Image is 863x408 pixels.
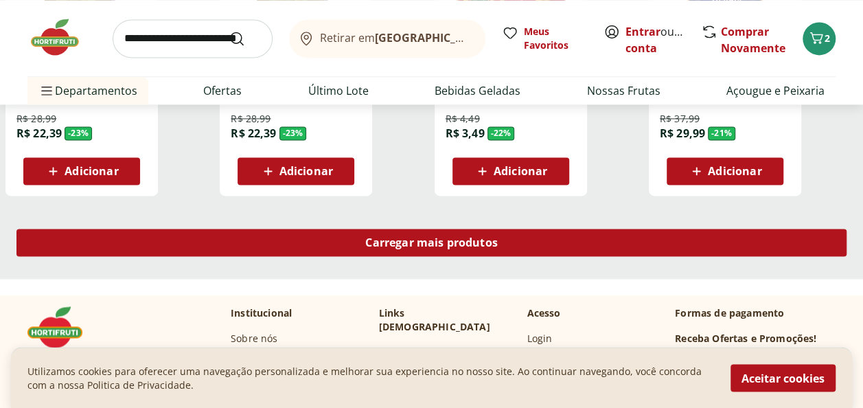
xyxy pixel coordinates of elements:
[625,24,660,39] a: Entrar
[524,25,587,52] span: Meus Favoritos
[625,23,687,56] span: ou
[38,74,55,107] button: Menu
[667,157,783,185] button: Adicionar
[660,112,700,126] span: R$ 37,99
[289,19,485,58] button: Retirar em[GEOGRAPHIC_DATA]/[GEOGRAPHIC_DATA]
[452,157,569,185] button: Adicionar
[446,126,485,141] span: R$ 3,49
[502,25,587,52] a: Meus Favoritos
[65,126,92,140] span: - 23 %
[675,331,816,345] h3: Receba Ofertas e Promoções!
[113,19,273,58] input: search
[375,30,606,45] b: [GEOGRAPHIC_DATA]/[GEOGRAPHIC_DATA]
[308,82,369,99] a: Último Lote
[721,24,785,56] a: Comprar Novamente
[238,157,354,185] button: Adicionar
[27,364,714,392] p: Utilizamos cookies para oferecer uma navegação personalizada e melhorar sua experiencia no nosso ...
[229,30,262,47] button: Submit Search
[279,166,333,177] span: Adicionar
[379,306,516,334] p: Links [DEMOGRAPHIC_DATA]
[527,306,560,320] p: Acesso
[27,16,96,58] img: Hortifruti
[231,331,277,345] a: Sobre nós
[494,166,547,177] span: Adicionar
[527,331,552,345] a: Login
[379,345,439,359] a: Fale conosco
[320,32,472,44] span: Retirar em
[16,112,56,126] span: R$ 28,99
[675,306,836,320] p: Formas de pagamento
[231,306,292,320] p: Institucional
[231,112,271,126] span: R$ 28,99
[726,82,825,99] a: Açougue e Peixaria
[16,229,847,262] a: Carregar mais produtos
[708,166,761,177] span: Adicionar
[279,126,307,140] span: - 23 %
[825,32,830,45] span: 2
[487,126,515,140] span: - 22 %
[803,22,836,55] button: Carrinho
[23,157,140,185] button: Adicionar
[27,306,96,348] img: Hortifruti
[587,82,660,99] a: Nossas Frutas
[625,24,701,56] a: Criar conta
[675,345,773,359] h3: Cadastre seu e-mail:
[38,74,137,107] span: Departamentos
[708,126,735,140] span: - 21 %
[660,126,705,141] span: R$ 29,99
[435,82,520,99] a: Bebidas Geladas
[65,166,118,177] span: Adicionar
[203,82,242,99] a: Ofertas
[16,126,62,141] span: R$ 22,39
[446,112,480,126] span: R$ 4,49
[365,237,498,248] span: Carregar mais produtos
[231,126,276,141] span: R$ 22,39
[730,364,836,392] button: Aceitar cookies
